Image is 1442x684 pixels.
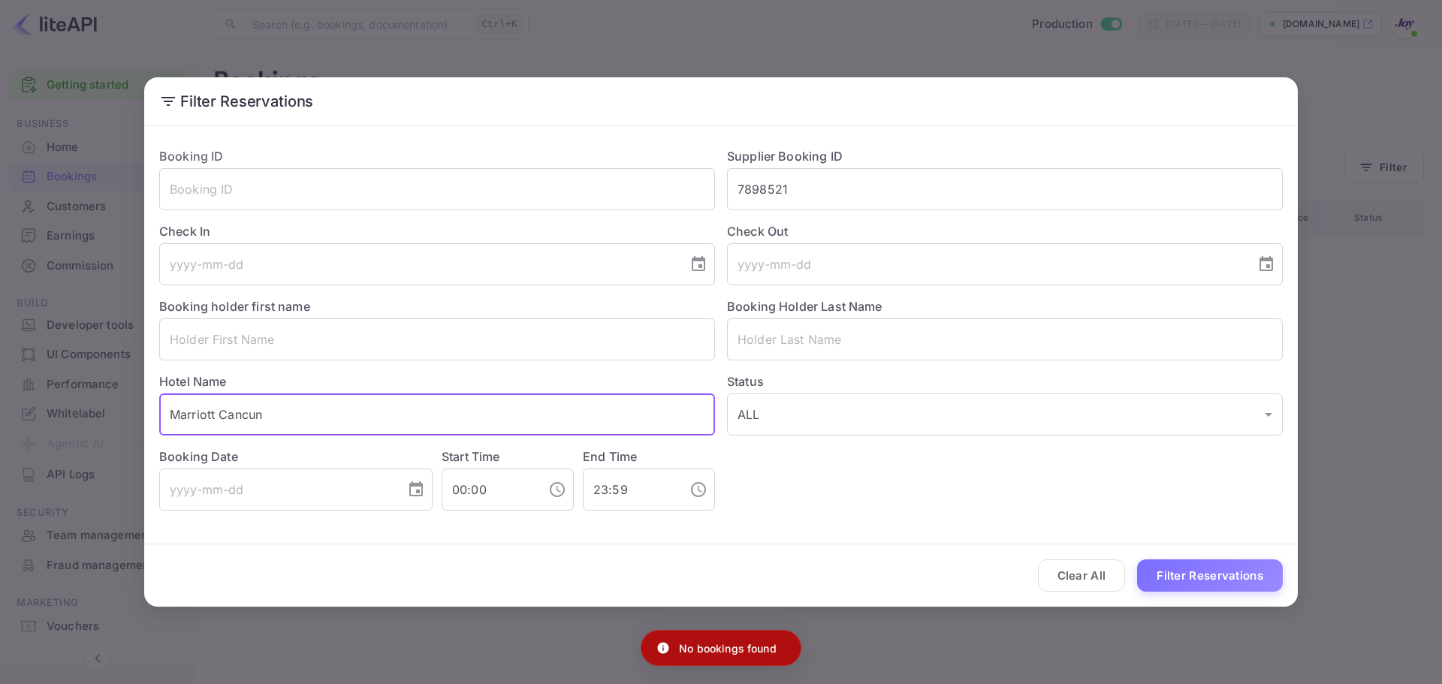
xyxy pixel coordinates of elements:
input: yyyy-mm-dd [159,243,677,285]
input: Hotel Name [159,393,715,435]
input: Holder First Name [159,318,715,360]
div: ALL [727,393,1283,435]
button: Choose date [1251,249,1281,279]
label: End Time [583,449,637,464]
label: Check Out [727,222,1283,240]
input: hh:mm [442,469,536,511]
button: Clear All [1038,559,1126,592]
input: Supplier Booking ID [727,168,1283,210]
input: yyyy-mm-dd [727,243,1245,285]
label: Booking Date [159,447,433,466]
input: Holder Last Name [727,318,1283,360]
input: hh:mm [583,469,677,511]
input: Booking ID [159,168,715,210]
label: Supplier Booking ID [727,149,843,164]
label: Check In [159,222,715,240]
label: Booking ID [159,149,224,164]
p: No bookings found [679,640,777,656]
button: Choose time, selected time is 11:59 PM [683,475,713,505]
label: Hotel Name [159,374,227,389]
button: Choose date [401,475,431,505]
h2: Filter Reservations [144,77,1298,125]
button: Filter Reservations [1137,559,1283,592]
button: Choose date [683,249,713,279]
label: Start Time [442,449,500,464]
input: yyyy-mm-dd [159,469,395,511]
label: Booking Holder Last Name [727,299,882,314]
label: Status [727,372,1283,390]
label: Booking holder first name [159,299,310,314]
button: Choose time, selected time is 12:00 AM [542,475,572,505]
